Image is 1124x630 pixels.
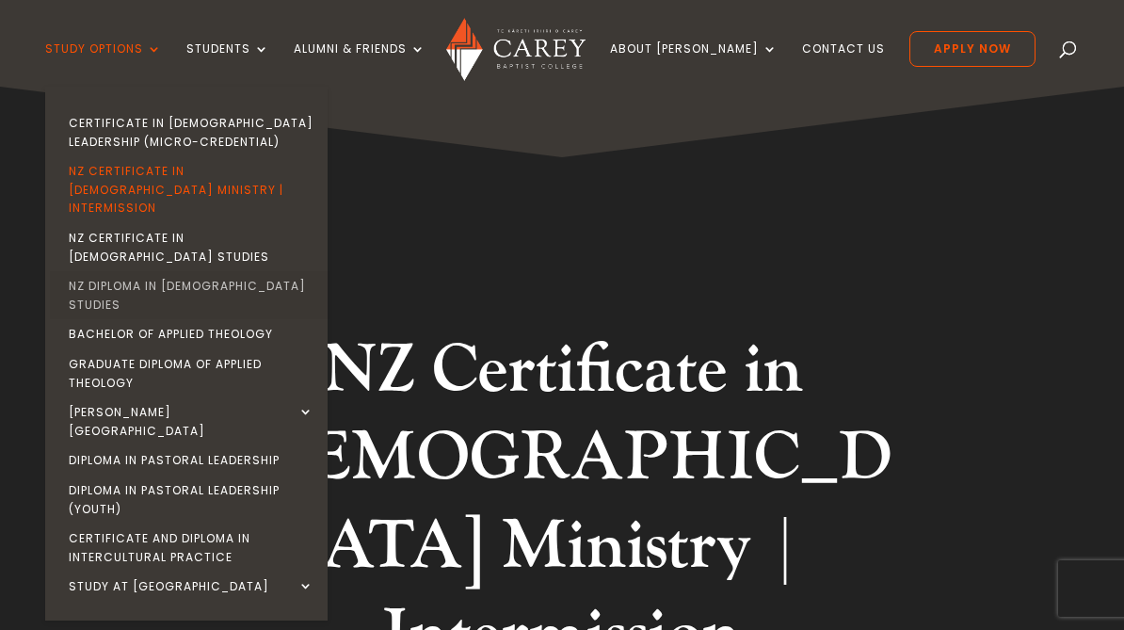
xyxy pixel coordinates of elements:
a: Graduate Diploma of Applied Theology [50,349,332,397]
a: Students [186,42,269,87]
a: Certificate in [DEMOGRAPHIC_DATA] Leadership (Micro-credential) [50,108,332,156]
a: Study Options [45,42,162,87]
a: NZ Diploma in [DEMOGRAPHIC_DATA] Studies [50,271,332,319]
a: Bachelor of Applied Theology [50,319,332,349]
a: About [PERSON_NAME] [610,42,778,87]
a: [PERSON_NAME][GEOGRAPHIC_DATA] [50,397,332,445]
a: Contact Us [802,42,885,87]
a: Certificate and Diploma in Intercultural Practice [50,524,332,572]
a: Diploma in Pastoral Leadership (Youth) [50,476,332,524]
a: Study at [GEOGRAPHIC_DATA] [50,572,332,602]
a: NZ Certificate in [DEMOGRAPHIC_DATA] Ministry | Intermission [50,156,332,223]
img: Carey Baptist College [446,18,585,81]
a: Apply Now [909,31,1036,67]
a: Diploma in Pastoral Leadership [50,445,332,476]
a: Alumni & Friends [294,42,426,87]
a: NZ Certificate in [DEMOGRAPHIC_DATA] Studies [50,223,332,271]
